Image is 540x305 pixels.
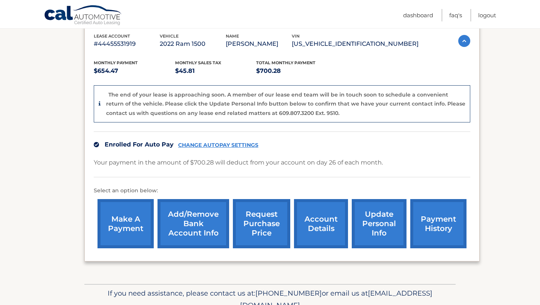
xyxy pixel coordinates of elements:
a: Dashboard [403,9,433,21]
p: $700.28 [256,66,337,76]
span: lease account [94,33,130,39]
img: accordion-active.svg [458,35,470,47]
a: update personal info [352,199,406,248]
span: Total Monthly Payment [256,60,315,65]
a: account details [294,199,348,248]
p: Select an option below: [94,186,470,195]
a: CHANGE AUTOPAY SETTINGS [178,142,258,148]
a: request purchase price [233,199,290,248]
span: vin [292,33,300,39]
span: name [226,33,239,39]
span: [PHONE_NUMBER] [255,289,322,297]
span: Monthly Payment [94,60,138,65]
img: check.svg [94,142,99,147]
a: payment history [410,199,466,248]
span: Monthly sales Tax [175,60,221,65]
p: 2022 Ram 1500 [160,39,226,49]
a: make a payment [97,199,154,248]
p: #44455531919 [94,39,160,49]
a: Logout [478,9,496,21]
span: vehicle [160,33,178,39]
p: $654.47 [94,66,175,76]
p: Your payment in the amount of $700.28 will deduct from your account on day 26 of each month. [94,157,383,168]
span: Enrolled For Auto Pay [105,141,174,148]
p: $45.81 [175,66,256,76]
p: [PERSON_NAME] [226,39,292,49]
p: [US_VEHICLE_IDENTIFICATION_NUMBER] [292,39,418,49]
a: Cal Automotive [44,5,123,27]
p: The end of your lease is approaching soon. A member of our lease end team will be in touch soon t... [106,91,465,116]
a: FAQ's [449,9,462,21]
a: Add/Remove bank account info [157,199,229,248]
